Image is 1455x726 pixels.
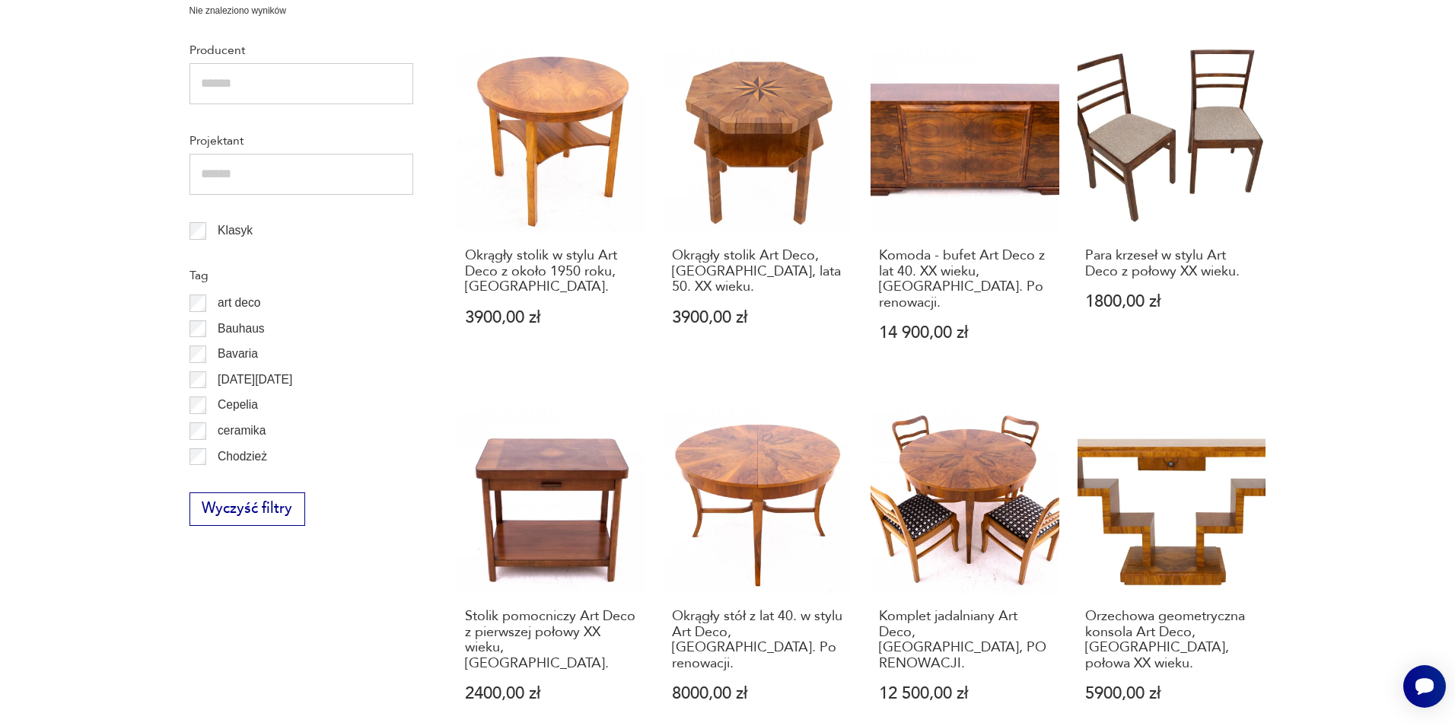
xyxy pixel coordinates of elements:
[218,344,258,364] p: Bavaria
[189,4,413,18] p: Nie znaleziono wyników
[672,609,844,671] h3: Okrągły stół z lat 40. w stylu Art Deco, [GEOGRAPHIC_DATA]. Po renowacji.
[465,609,637,671] h3: Stolik pomocniczy Art Deco z pierwszej połowy XX wieku, [GEOGRAPHIC_DATA].
[218,370,292,390] p: [DATE][DATE]
[189,40,413,60] p: Producent
[465,248,637,295] h3: Okrągły stolik w stylu Art Deco z około 1950 roku, [GEOGRAPHIC_DATA].
[457,45,645,377] a: Okrągły stolik w stylu Art Deco z około 1950 roku, Polska.Okrągły stolik w stylu Art Deco z około...
[879,609,1051,671] h3: Komplet jadalniany Art Deco, [GEOGRAPHIC_DATA], PO RENOWACJI.
[871,45,1059,377] a: Komoda - bufet Art Deco z lat 40. XX wieku, Polska. Po renowacji.Komoda - bufet Art Deco z lat 40...
[672,310,844,326] p: 3900,00 zł
[218,472,263,492] p: Ćmielów
[218,447,267,466] p: Chodzież
[218,395,258,415] p: Cepelia
[465,310,637,326] p: 3900,00 zł
[1078,45,1266,377] a: Para krzeseł w stylu Art Deco z połowy XX wieku.Para krzeseł w stylu Art Deco z połowy XX wieku.1...
[879,686,1051,702] p: 12 500,00 zł
[1403,665,1446,708] iframe: Smartsupp widget button
[672,248,844,295] h3: Okrągły stolik Art Deco, [GEOGRAPHIC_DATA], lata 50. XX wieku.
[218,421,266,441] p: ceramika
[189,266,413,285] p: Tag
[189,131,413,151] p: Projektant
[1085,686,1257,702] p: 5900,00 zł
[1085,609,1257,671] h3: Orzechowa geometryczna konsola Art Deco, [GEOGRAPHIC_DATA], połowa XX wieku.
[879,248,1051,310] h3: Komoda - bufet Art Deco z lat 40. XX wieku, [GEOGRAPHIC_DATA]. Po renowacji.
[465,686,637,702] p: 2400,00 zł
[189,492,305,526] button: Wyczyść filtry
[218,221,253,240] p: Klasyk
[672,686,844,702] p: 8000,00 zł
[1085,294,1257,310] p: 1800,00 zł
[664,45,852,377] a: Okrągły stolik Art Deco, Polska, lata 50. XX wieku.Okrągły stolik Art Deco, [GEOGRAPHIC_DATA], la...
[1085,248,1257,279] h3: Para krzeseł w stylu Art Deco z połowy XX wieku.
[218,319,265,339] p: Bauhaus
[879,325,1051,341] p: 14 900,00 zł
[218,293,260,313] p: art deco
